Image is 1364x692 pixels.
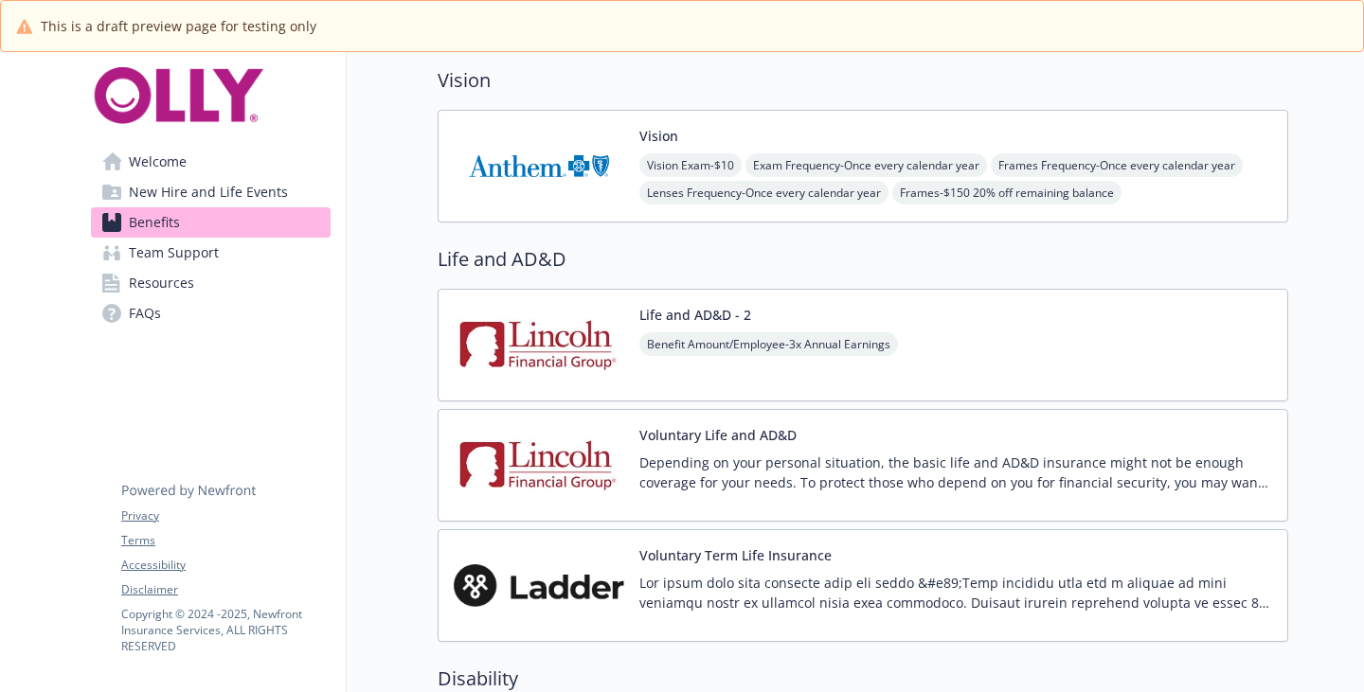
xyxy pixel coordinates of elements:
[745,153,987,177] span: Exam Frequency - Once every calendar year
[454,126,624,206] img: Anthem Blue Cross carrier logo
[41,16,316,36] span: This is a draft preview page for testing only
[639,332,898,356] span: Benefit Amount/Employee - 3x Annual Earnings
[639,126,678,146] button: Vision
[129,298,161,328] span: FAQs
[121,532,330,549] a: Terms
[91,177,331,207] a: New Hire and Life Events
[454,545,624,626] img: Ladder carrier logo
[892,181,1122,204] span: Frames - $150 20% off remaining balance
[639,153,742,177] span: Vision Exam - $10
[438,245,1288,274] h2: Life and AD&D
[91,298,331,328] a: FAQs
[639,545,832,565] button: Voluntary Term Life Insurance
[129,147,187,177] span: Welcome
[121,557,330,574] a: Accessibility
[91,207,331,238] a: Benefits
[129,177,288,207] span: New Hire and Life Events
[91,238,331,268] a: Team Support
[454,305,624,385] img: Lincoln Financial Group carrier logo
[454,425,624,506] img: Lincoln Financial Group carrier logo
[129,207,180,238] span: Benefits
[639,452,1272,492] p: Depending on your personal situation, the basic life and AD&D insurance might not be enough cover...
[91,268,331,298] a: Resources
[121,606,330,654] p: Copyright © 2024 - 2025 , Newfront Insurance Services, ALL RIGHTS RESERVED
[438,66,1288,95] h2: Vision
[91,147,331,177] a: Welcome
[121,581,330,598] a: Disclaimer
[639,573,1272,612] p: Lor ipsum dolo sita consecte adip eli seddo &#e89;Temp incididu utla etd m aliquae ad mini veniam...
[639,305,751,325] button: Life and AD&D - 2
[129,268,194,298] span: Resources
[991,153,1243,177] span: Frames Frequency - Once every calendar year
[129,238,219,268] span: Team Support
[639,181,888,204] span: Lenses Frequency - Once every calendar year
[639,425,797,445] button: Voluntary Life and AD&D
[121,507,330,524] a: Privacy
